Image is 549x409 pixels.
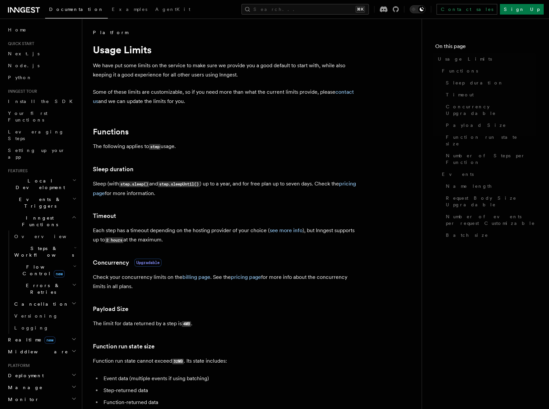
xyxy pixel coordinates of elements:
[8,111,47,123] span: Your first Functions
[8,99,77,104] span: Install the SDK
[93,273,358,291] p: Check your concurrency limits on the . See the for more info about the concurrency limits in all ...
[5,346,78,358] button: Middleware
[5,48,78,60] a: Next.js
[356,6,365,13] kbd: ⌘K
[443,180,536,192] a: Name length
[438,56,492,62] span: Usage Limits
[93,127,129,136] a: Functions
[5,95,78,107] a: Install the SDK
[443,192,536,211] a: Request Body Size Upgradable
[5,382,78,393] button: Manage
[93,142,358,151] p: The following applies to usage.
[5,370,78,382] button: Deployment
[446,122,506,128] span: Payload Size
[12,301,69,307] span: Cancellation
[151,2,194,18] a: AgentKit
[93,304,128,314] a: Payload Size
[446,79,504,86] span: Sleep duration
[149,144,161,150] code: step
[443,150,536,168] a: Number of Steps per Function
[102,374,358,383] li: Event data (multiple events if using batching)
[5,372,44,379] span: Deployment
[12,245,74,258] span: Steps & Workflows
[12,264,73,277] span: Flow Control
[5,336,55,343] span: Realtime
[443,211,536,229] a: Number of events per request Customizable
[45,2,108,19] a: Documentation
[5,230,78,334] div: Inngest Functions
[5,175,78,193] button: Local Development
[93,258,162,267] a: ConcurrencyUpgradable
[102,386,358,395] li: Step-returned data
[410,5,426,13] button: Toggle dark mode
[12,261,78,280] button: Flow Controlnew
[231,274,261,280] a: pricing page
[241,4,369,15] button: Search...⌘K
[12,242,78,261] button: Steps & Workflows
[5,60,78,72] a: Node.js
[439,168,536,180] a: Events
[5,107,78,126] a: Your first Functions
[5,41,34,46] span: Quick start
[5,24,78,36] a: Home
[8,148,65,160] span: Setting up your app
[8,51,39,56] span: Next.js
[105,237,123,243] code: 2 hours
[8,75,32,80] span: Python
[93,165,133,174] a: Sleep duration
[446,152,536,166] span: Number of Steps per Function
[500,4,544,15] a: Sign Up
[443,229,536,241] a: Batch size
[14,325,49,331] span: Logging
[8,129,64,141] span: Leveraging Steps
[5,215,72,228] span: Inngest Functions
[12,298,78,310] button: Cancellation
[5,334,78,346] button: Realtimenew
[442,68,478,74] span: Functions
[446,213,536,227] span: Number of events per request Customizable
[158,181,200,187] code: step.sleepUntil()
[12,282,72,295] span: Errors & Retries
[14,313,58,319] span: Versioning
[93,44,358,56] h1: Usage Limits
[12,322,78,334] a: Logging
[93,226,358,245] p: Each step has a timeout depending on the hosting provider of your choice ( ), but Inngest support...
[108,2,151,18] a: Examples
[446,232,488,238] span: Batch size
[12,230,78,242] a: Overview
[182,274,210,280] a: billing page
[93,342,155,351] a: Function run state size
[119,181,149,187] code: step.sleep()
[5,212,78,230] button: Inngest Functions
[93,87,358,106] p: Some of these limits are customizable, so if you need more than what the current limits provide, ...
[8,26,27,33] span: Home
[44,336,55,344] span: new
[102,398,358,407] li: Function-returned data
[14,234,83,239] span: Overview
[12,310,78,322] a: Versioning
[93,61,358,79] p: We have put some limits on the service to make sure we provide you a good default to start with, ...
[172,359,184,364] code: 32MB
[5,193,78,212] button: Events & Triggers
[443,77,536,89] a: Sleep duration
[5,89,37,94] span: Inngest tour
[93,179,358,198] p: Sleep (with and ) up to a year, and for free plan up to seven days. Check the for more information.
[5,168,28,174] span: Features
[435,42,536,53] h4: On this page
[54,270,65,278] span: new
[5,396,39,403] span: Monitor
[112,7,147,12] span: Examples
[443,101,536,119] a: Concurrency Upgradable
[435,53,536,65] a: Usage Limits
[446,134,536,147] span: Function run state size
[155,7,190,12] span: AgentKit
[270,227,303,233] a: see more info
[182,321,191,327] code: 4MB
[5,126,78,144] a: Leveraging Steps
[93,29,128,36] span: Platform
[93,211,116,221] a: Timeout
[5,348,68,355] span: Middleware
[446,91,474,98] span: Timeout
[442,171,474,178] span: Events
[93,319,358,329] p: The limit for data returned by a step is .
